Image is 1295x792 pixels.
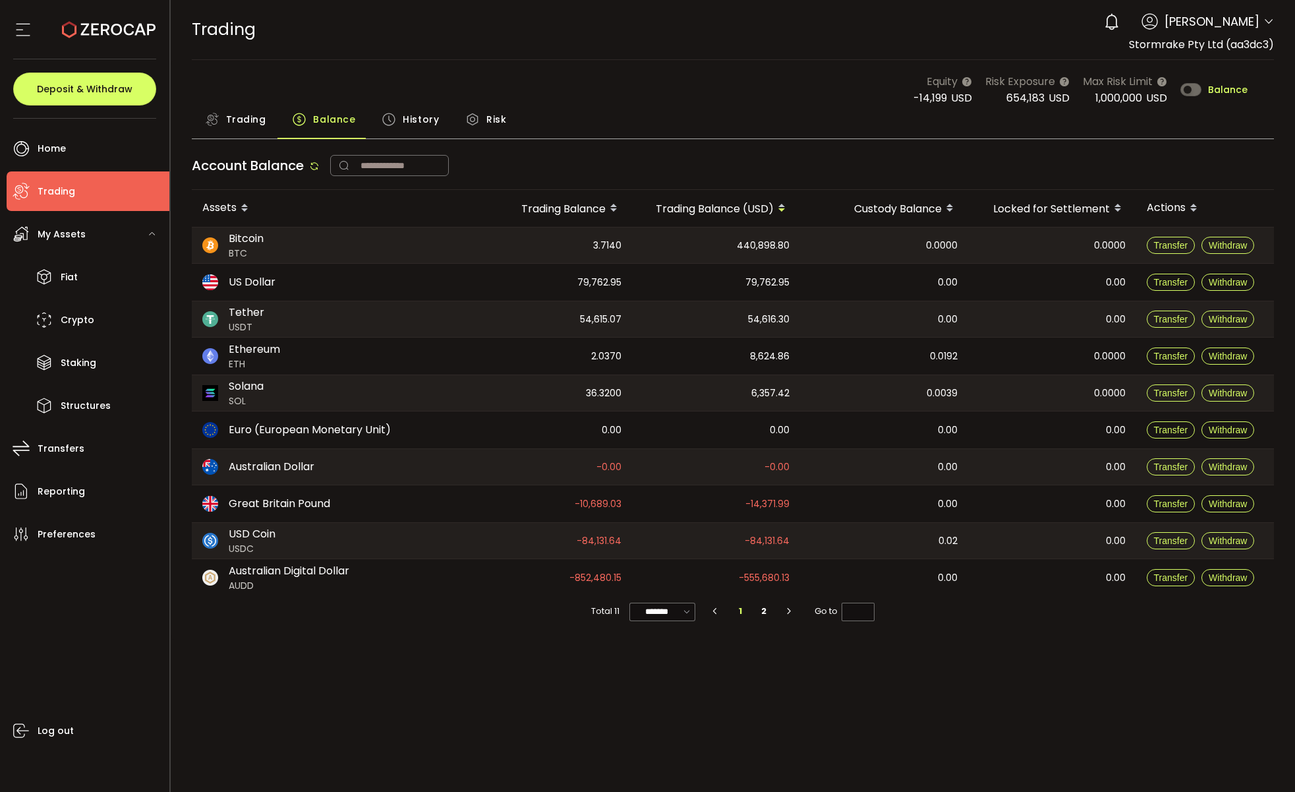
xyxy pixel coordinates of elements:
span: -0.00 [596,460,621,475]
span: Withdraw [1209,351,1247,361]
span: 0.0192 [930,349,958,364]
span: 440,898.80 [737,238,790,253]
span: 36.3200 [586,386,621,401]
button: Withdraw [1201,458,1254,475]
span: Transfers [38,439,84,458]
span: 0.00 [938,275,958,290]
span: Transfer [1154,572,1188,583]
div: Custody Balance [800,197,968,220]
span: Great Britain Pound [229,496,330,512]
span: Trading [226,106,266,133]
span: Balance [313,106,355,133]
span: 0.00 [1106,423,1126,438]
span: 2.0370 [591,349,621,364]
span: ETH [229,357,280,371]
button: Transfer [1147,495,1195,512]
button: Transfer [1147,237,1195,254]
button: Transfer [1147,421,1195,439]
button: Transfer [1147,274,1195,291]
span: 654,183 [1006,90,1045,106]
img: gbp_portfolio.svg [202,496,218,512]
span: 0.00 [1106,460,1126,475]
span: -14,371.99 [745,497,790,512]
img: usdt_portfolio.svg [202,311,218,327]
span: -555,680.13 [739,570,790,586]
span: Tether [229,305,264,320]
span: Transfer [1154,277,1188,288]
span: AUDD [229,579,349,593]
span: History [403,106,439,133]
span: Staking [61,353,96,373]
span: US Dollar [229,274,275,290]
span: Transfer [1154,535,1188,546]
span: 0.0039 [927,386,958,401]
span: Solana [229,379,264,394]
span: Withdraw [1209,314,1247,324]
img: aud_portfolio.svg [202,459,218,475]
span: [PERSON_NAME] [1165,13,1259,30]
span: Trading [192,18,256,41]
button: Withdraw [1201,274,1254,291]
span: 0.0000 [926,238,958,253]
li: 2 [752,602,776,621]
span: 0.00 [1106,570,1126,586]
span: 79,762.95 [745,275,790,290]
span: Equity [927,73,958,90]
span: Reporting [38,482,85,501]
span: USDT [229,320,264,334]
span: Deposit & Withdraw [37,84,132,94]
span: Withdraw [1209,277,1247,288]
iframe: Chat Widget [1229,729,1295,792]
span: 0.0000 [1094,386,1126,401]
img: zuPXiwguUFiBOIQyqLOiXsnnNitlx7q4LCwEbLHADjIpTka+Lip0HH8D0VTrd02z+wEAAAAASUVORK5CYII= [202,570,218,586]
span: Home [38,139,66,158]
span: 0.00 [1106,533,1126,549]
button: Transfer [1147,311,1195,328]
li: 1 [728,602,752,621]
span: Australian Dollar [229,459,314,475]
span: Transfer [1154,499,1188,509]
span: Fiat [61,268,78,287]
span: Total 11 [591,602,619,621]
span: USD [1049,90,1070,106]
span: 54,616.30 [748,312,790,327]
span: 8,624.86 [750,349,790,364]
span: Go to [815,602,875,621]
span: Transfer [1154,425,1188,435]
span: Withdraw [1209,499,1247,509]
span: Balance [1208,85,1248,94]
span: Withdraw [1209,240,1247,251]
span: 79,762.95 [577,275,621,290]
span: SOL [229,394,264,408]
span: Withdraw [1209,535,1247,546]
span: 1,000,000 [1095,90,1142,106]
span: Max Risk Limit [1083,73,1153,90]
span: Preferences [38,525,96,544]
span: -852,480.15 [569,570,621,586]
span: 0.00 [938,460,958,475]
img: usdc_portfolio.svg [202,533,218,549]
span: 0.00 [938,312,958,327]
span: -10,689.03 [575,497,621,512]
img: sol_portfolio.png [202,385,218,401]
button: Withdraw [1201,569,1254,586]
span: 0.00 [1106,497,1126,512]
img: usd_portfolio.svg [202,274,218,290]
span: 0.00 [1106,312,1126,327]
span: USD Coin [229,526,275,542]
span: My Assets [38,225,86,244]
span: 6,357.42 [751,386,790,401]
button: Withdraw [1201,384,1254,402]
button: Transfer [1147,532,1195,549]
span: 0.00 [602,423,621,438]
span: Australian Digital Dollar [229,563,349,579]
span: Bitcoin [229,231,264,247]
button: Withdraw [1201,421,1254,439]
span: Structures [61,396,111,415]
span: Risk Exposure [985,73,1055,90]
div: Locked for Settlement [968,197,1136,220]
span: 0.00 [938,570,958,586]
span: Withdraw [1209,572,1247,583]
span: Stormrake Pty Ltd (aa3dc3) [1129,37,1274,52]
span: -0.00 [764,460,790,475]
